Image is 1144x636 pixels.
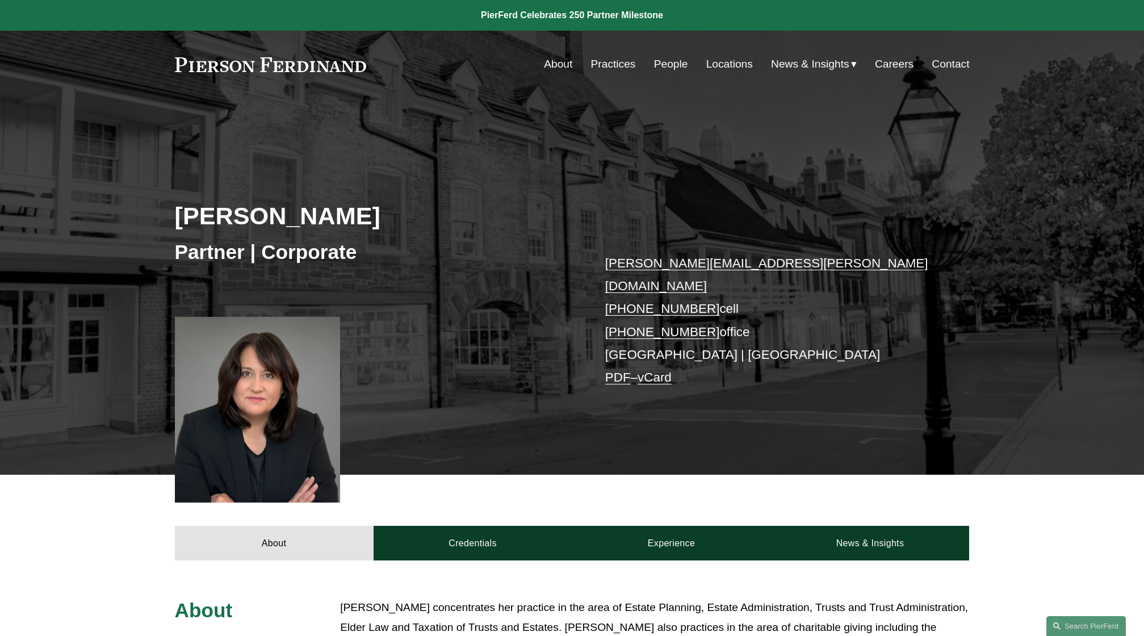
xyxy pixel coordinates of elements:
a: News & Insights [770,526,969,560]
p: cell office [GEOGRAPHIC_DATA] | [GEOGRAPHIC_DATA] – [605,252,936,390]
a: [PHONE_NUMBER] [605,302,720,316]
a: Credentials [374,526,572,560]
span: About [175,599,233,621]
a: About [544,53,572,75]
a: vCard [638,370,672,384]
a: PDF [605,370,631,384]
a: Careers [875,53,913,75]
a: folder dropdown [771,53,857,75]
a: [PERSON_NAME][EMAIL_ADDRESS][PERSON_NAME][DOMAIN_NAME] [605,256,928,293]
a: About [175,526,374,560]
a: Contact [932,53,969,75]
span: News & Insights [771,55,849,74]
h3: Partner | Corporate [175,240,572,265]
a: Locations [706,53,753,75]
a: Search this site [1046,616,1126,636]
a: People [654,53,688,75]
a: Experience [572,526,771,560]
a: Practices [591,53,636,75]
h2: [PERSON_NAME] [175,201,572,231]
a: [PHONE_NUMBER] [605,325,720,339]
